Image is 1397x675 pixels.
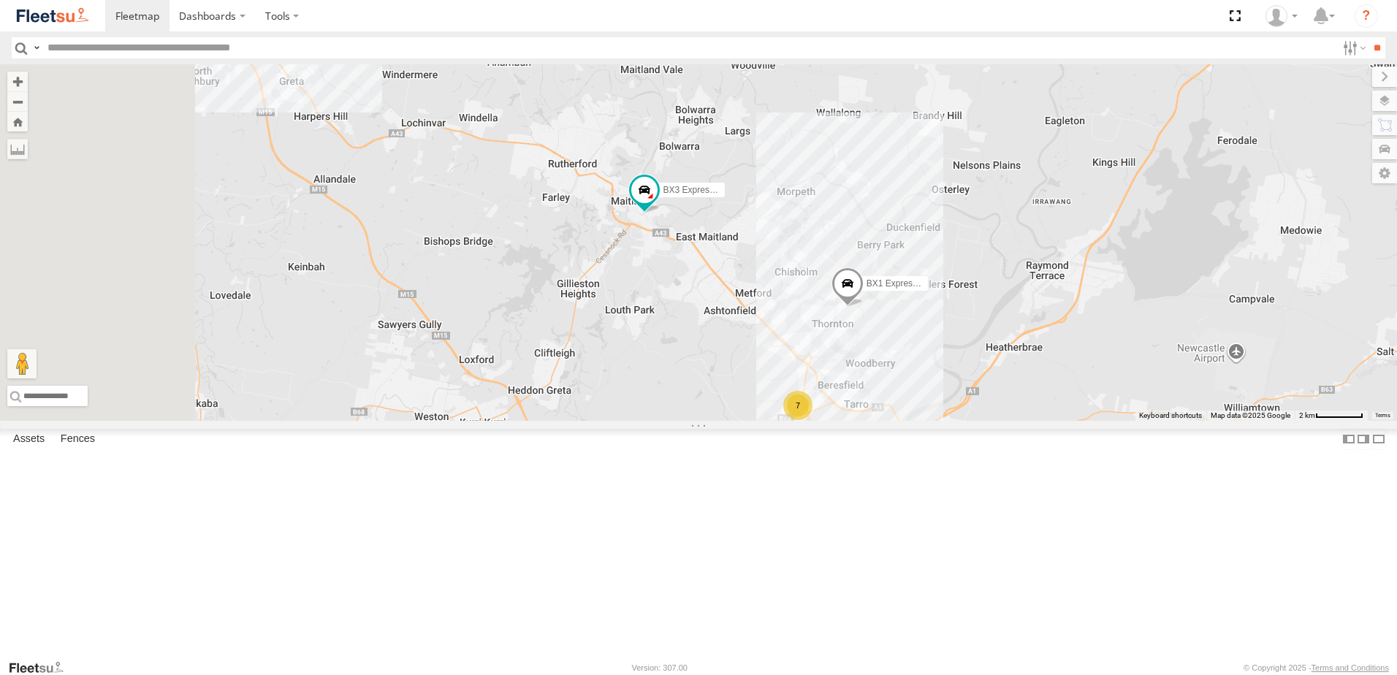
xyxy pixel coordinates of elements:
label: Fences [53,429,102,449]
span: 2 km [1299,411,1315,419]
div: Matt Curtis [1260,5,1303,27]
label: Assets [6,429,52,449]
button: Zoom in [7,72,28,91]
label: Hide Summary Table [1371,429,1386,450]
label: Map Settings [1372,163,1397,183]
div: Version: 307.00 [632,663,688,672]
label: Dock Summary Table to the Right [1356,429,1371,450]
label: Search Filter Options [1337,37,1369,58]
span: BX1 Express Ute [867,278,933,289]
label: Measure [7,139,28,159]
div: 7 [783,391,812,420]
label: Search Query [31,37,42,58]
div: © Copyright 2025 - [1244,663,1389,672]
button: Keyboard shortcuts [1139,411,1202,421]
button: Map Scale: 2 km per 62 pixels [1295,411,1368,421]
a: Terms (opens in new tab) [1375,413,1390,419]
label: Dock Summary Table to the Left [1341,429,1356,450]
span: Map data ©2025 Google [1211,411,1290,419]
button: Zoom out [7,91,28,112]
i: ? [1355,4,1378,28]
img: fleetsu-logo-horizontal.svg [15,6,91,26]
a: Visit our Website [8,660,75,675]
button: Drag Pegman onto the map to open Street View [7,349,37,378]
button: Zoom Home [7,112,28,131]
a: Terms and Conditions [1312,663,1389,672]
span: BX3 Express Ute [663,185,730,195]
